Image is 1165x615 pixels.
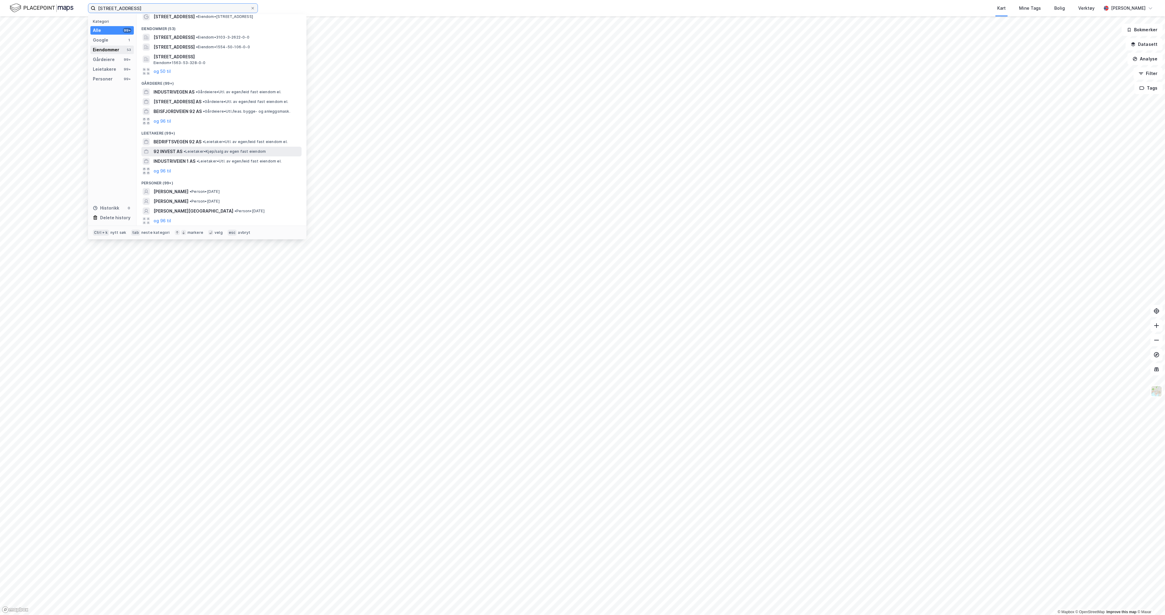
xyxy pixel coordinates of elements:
button: Bokmerker [1122,24,1163,36]
div: 1 [127,38,131,43]
div: nytt søk [110,230,127,235]
span: Eiendom • 1554-50-106-0-0 [196,45,250,50]
span: BEDRIFTSVEGEN 92 AS [154,138,201,145]
span: • [190,199,191,203]
div: velg [214,230,223,235]
button: og 96 til [154,217,171,224]
div: avbryt [238,230,250,235]
div: Kart [997,5,1006,12]
div: 99+ [123,28,131,33]
span: [PERSON_NAME] [154,188,188,195]
span: • [203,109,205,114]
button: og 96 til [154,167,171,175]
span: • [203,139,204,144]
div: 99+ [123,57,131,62]
span: • [196,45,198,49]
span: [STREET_ADDRESS] [154,43,195,51]
div: Mine Tags [1019,5,1041,12]
div: 99+ [123,77,131,81]
img: logo.f888ab2527a4732fd821a326f86c7f29.svg [10,3,73,13]
div: Kontrollprogram for chat [1135,586,1165,615]
div: Google [93,36,108,44]
span: • [196,14,198,19]
div: Kategori [93,19,134,24]
span: [STREET_ADDRESS] [154,34,195,41]
span: Person • [DATE] [190,189,220,194]
div: Delete history [100,214,130,221]
div: 53 [127,47,131,52]
div: neste kategori [141,230,170,235]
button: og 50 til [154,68,171,75]
span: Gårdeiere • Utl./leas. bygge- og anleggsmask. [203,109,290,114]
div: [PERSON_NAME] [1111,5,1146,12]
span: BEISFJORDVEIEN 92 AS [154,108,202,115]
div: 0 [127,206,131,210]
span: • [197,159,198,163]
span: 92 INVEST AS [154,148,182,155]
span: Eiendom • 1563-53-328-0-0 [154,60,206,65]
div: Leietakere (99+) [137,126,306,137]
span: • [196,35,198,39]
button: og 96 til [154,118,171,125]
span: Leietaker • Utl. av egen/leid fast eiendom el. [197,159,282,164]
span: Person • [DATE] [190,199,220,204]
div: Alle [93,27,101,34]
input: Søk på adresse, matrikkel, gårdeiere, leietakere eller personer [96,4,250,13]
img: Z [1151,385,1162,397]
span: Eiendom • 3103-3-2622-0-0 [196,35,249,40]
div: Eiendommer [93,46,119,53]
span: • [203,99,204,104]
div: esc [228,230,237,236]
a: OpenStreetMap [1076,610,1105,614]
span: [STREET_ADDRESS] AS [154,98,201,105]
span: • [235,209,236,213]
div: Leietakere [93,66,116,73]
span: [STREET_ADDRESS] [154,13,195,20]
div: Eiendommer (53) [137,22,306,32]
div: markere [187,230,203,235]
span: Leietaker • Utl. av egen/leid fast eiendom el. [203,139,288,144]
a: Mapbox [1058,610,1074,614]
button: Tags [1134,82,1163,94]
div: Personer [93,75,113,83]
a: Mapbox homepage [2,606,29,613]
span: • [190,189,191,194]
div: Historikk [93,204,119,212]
span: Eiendom • [STREET_ADDRESS] [196,14,253,19]
button: Filter [1133,67,1163,80]
div: tab [131,230,140,236]
span: INDUSTRIVEGEN AS [154,88,194,96]
div: Gårdeiere (99+) [137,76,306,87]
div: 99+ [123,67,131,72]
span: [PERSON_NAME][GEOGRAPHIC_DATA] [154,207,233,215]
span: • [184,149,185,154]
div: Gårdeiere [93,56,115,63]
button: Datasett [1126,38,1163,50]
span: INDUSTRIVEIEN 1 AS [154,158,195,165]
iframe: Chat Widget [1135,586,1165,615]
span: Leietaker • Kjøp/salg av egen fast eiendom [184,149,266,154]
div: Personer (99+) [137,176,306,187]
button: Analyse [1127,53,1163,65]
div: Ctrl + k [93,230,109,236]
div: Verktøy [1078,5,1095,12]
span: • [196,90,198,94]
span: [STREET_ADDRESS] [154,53,299,60]
a: Improve this map [1106,610,1136,614]
span: Person • [DATE] [235,209,265,214]
span: Gårdeiere • Utl. av egen/leid fast eiendom el. [203,99,288,104]
span: Gårdeiere • Utl. av egen/leid fast eiendom el. [196,90,281,94]
div: Bolig [1054,5,1065,12]
span: [PERSON_NAME] [154,198,188,205]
